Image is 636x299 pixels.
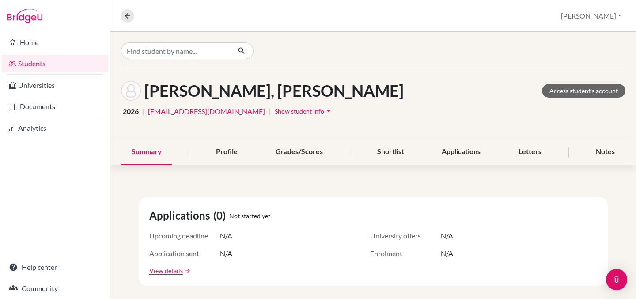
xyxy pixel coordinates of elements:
[183,268,191,274] a: arrow_forward
[2,98,108,115] a: Documents
[265,139,333,165] div: Grades/Scores
[2,119,108,137] a: Analytics
[142,106,144,117] span: |
[149,208,213,223] span: Applications
[220,248,232,259] span: N/A
[441,248,453,259] span: N/A
[121,139,172,165] div: Summary
[220,231,232,241] span: N/A
[149,248,220,259] span: Application sent
[606,269,627,290] div: Open Intercom Messenger
[123,106,139,117] span: 2026
[542,84,625,98] a: Access student's account
[324,106,333,115] i: arrow_drop_down
[2,280,108,297] a: Community
[274,104,333,118] button: Show student infoarrow_drop_down
[205,139,248,165] div: Profile
[144,81,404,100] h1: [PERSON_NAME], [PERSON_NAME]
[275,107,324,115] span: Show student info
[269,106,271,117] span: |
[121,81,141,101] img: Luna Michael's avatar
[213,208,229,223] span: (0)
[370,231,441,241] span: University offers
[149,231,220,241] span: Upcoming deadline
[431,139,491,165] div: Applications
[2,76,108,94] a: Universities
[2,55,108,72] a: Students
[441,231,453,241] span: N/A
[367,139,415,165] div: Shortlist
[148,106,265,117] a: [EMAIL_ADDRESS][DOMAIN_NAME]
[585,139,625,165] div: Notes
[2,258,108,276] a: Help center
[508,139,552,165] div: Letters
[557,8,625,24] button: [PERSON_NAME]
[229,211,270,220] span: Not started yet
[7,9,42,23] img: Bridge-U
[2,34,108,51] a: Home
[370,248,441,259] span: Enrolment
[149,266,183,275] a: View details
[121,42,231,59] input: Find student by name...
